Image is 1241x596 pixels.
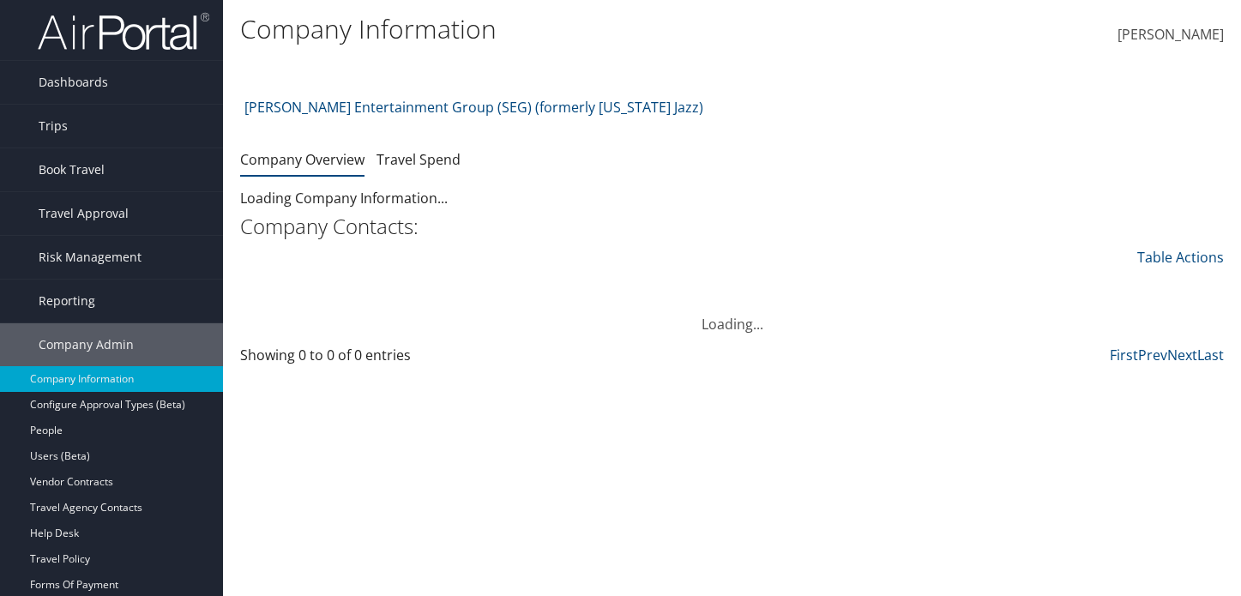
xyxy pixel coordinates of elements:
[240,212,1224,241] h2: Company Contacts:
[1137,248,1224,267] a: Table Actions
[240,150,364,169] a: Company Overview
[1110,346,1138,364] a: First
[1197,346,1224,364] a: Last
[1138,346,1167,364] a: Prev
[244,90,703,124] a: [PERSON_NAME] Entertainment Group (SEG) (formerly [US_STATE] Jazz)
[39,280,95,322] span: Reporting
[240,11,896,47] h1: Company Information
[38,11,209,51] img: airportal-logo.png
[240,293,1224,334] div: Loading...
[39,236,142,279] span: Risk Management
[1118,9,1224,62] a: [PERSON_NAME]
[377,150,461,169] a: Travel Spend
[39,192,129,235] span: Travel Approval
[1118,25,1224,44] span: [PERSON_NAME]
[39,148,105,191] span: Book Travel
[39,323,134,366] span: Company Admin
[39,105,68,147] span: Trips
[1167,346,1197,364] a: Next
[240,189,448,208] span: Loading Company Information...
[240,345,467,374] div: Showing 0 to 0 of 0 entries
[39,61,108,104] span: Dashboards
